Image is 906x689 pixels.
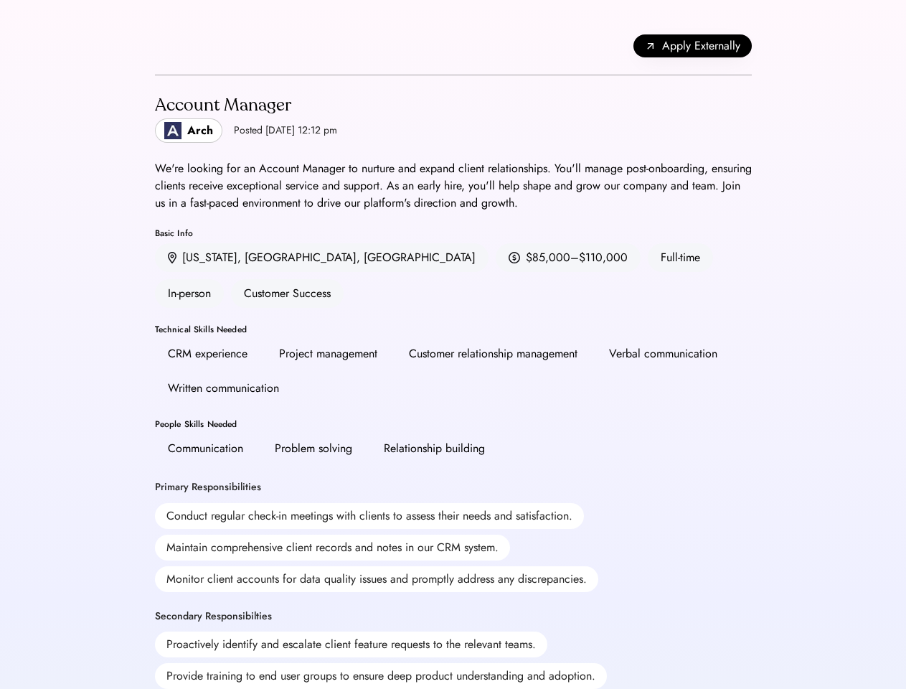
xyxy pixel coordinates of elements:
[633,34,752,57] button: Apply Externally
[155,325,752,334] div: Technical Skills Needed
[509,251,520,264] img: money.svg
[155,503,584,529] div: Conduct regular check-in meetings with clients to assess their needs and satisfaction.
[168,345,247,362] div: CRM experience
[155,160,752,212] div: We're looking for an Account Manager to nurture and expand client relationships. You'll manage po...
[234,123,337,138] div: Posted [DATE] 12:12 pm
[409,345,577,362] div: Customer relationship management
[526,249,628,266] div: $85,000–$110,000
[648,243,713,272] div: Full-time
[155,94,337,117] div: Account Manager
[164,122,181,139] img: Logo_Blue_1.png
[155,632,547,657] div: Proactively identify and escalate client feature requests to the relevant teams.
[231,279,344,308] div: Customer Success
[168,252,176,264] img: location.svg
[182,249,476,266] div: [US_STATE], [GEOGRAPHIC_DATA], [GEOGRAPHIC_DATA]
[155,535,510,561] div: Maintain comprehensive client records and notes in our CRM system.
[168,380,279,397] div: Written communication
[155,480,261,495] div: Primary Responsibilities
[384,440,485,457] div: Relationship building
[155,420,752,428] div: People Skills Needed
[155,279,224,308] div: In-person
[279,345,377,362] div: Project management
[155,229,752,238] div: Basic Info
[155,663,607,689] div: Provide training to end user groups to ensure deep product understanding and adoption.
[155,609,272,624] div: Secondary Responsibilties
[609,345,717,362] div: Verbal communication
[187,122,213,139] div: Arch
[168,440,243,457] div: Communication
[662,37,740,55] span: Apply Externally
[155,566,598,592] div: Monitor client accounts for data quality issues and promptly address any discrepancies.
[275,440,352,457] div: Problem solving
